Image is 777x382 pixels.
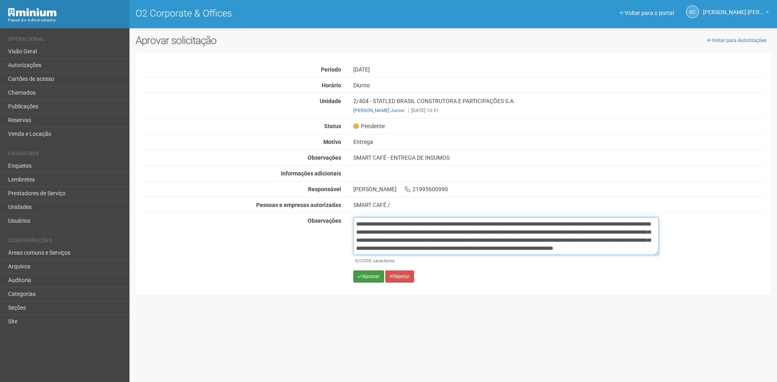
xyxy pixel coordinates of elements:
[8,17,123,24] div: Painel do Administrador
[8,8,57,17] img: Minium
[353,122,385,130] span: Pendente
[136,8,447,19] h1: O2 Corporate & Offices
[347,154,771,161] div: SMART CAFÉ - ENTREGA DE INSUMOS
[136,34,447,46] h2: Aprovar solicitação
[686,5,699,18] a: AC
[347,97,771,114] div: 2/404 - STATLED BRASIL CONSTRUTORA E PARTICIPAÇÕES S.A.
[256,202,341,208] strong: Pessoas e empresas autorizadas
[355,258,358,264] span: 0
[308,186,341,192] strong: Responsável
[347,138,771,146] div: Entrega
[703,10,769,17] a: [PERSON_NAME] [PERSON_NAME]
[8,151,123,159] li: Cadastros
[353,107,765,114] div: [DATE] 10:51
[324,123,341,129] strong: Status
[385,270,414,283] button: Rejeitar
[408,108,409,113] span: |
[308,154,341,161] strong: Observações
[347,186,771,193] div: [PERSON_NAME] 21995600990
[308,217,341,224] strong: Observações
[320,98,341,104] strong: Unidade
[703,1,764,15] span: Ana Carla de Carvalho Silva
[353,201,765,209] div: SMART CAFÉ /
[281,170,341,177] strong: Informações adicionais
[353,270,384,283] button: Aprovar
[355,257,657,264] div: /2000 caracteres
[620,10,674,16] a: Voltar para o portal
[703,34,771,46] a: Voltar para Autorizações
[8,36,123,45] li: Operacional
[347,82,771,89] div: Diurno
[322,82,341,89] strong: Horário
[347,66,771,73] div: [DATE]
[8,238,123,246] li: Configurações
[353,108,405,113] a: [PERSON_NAME] Junior
[323,139,341,145] strong: Motivo
[321,66,341,73] strong: Período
